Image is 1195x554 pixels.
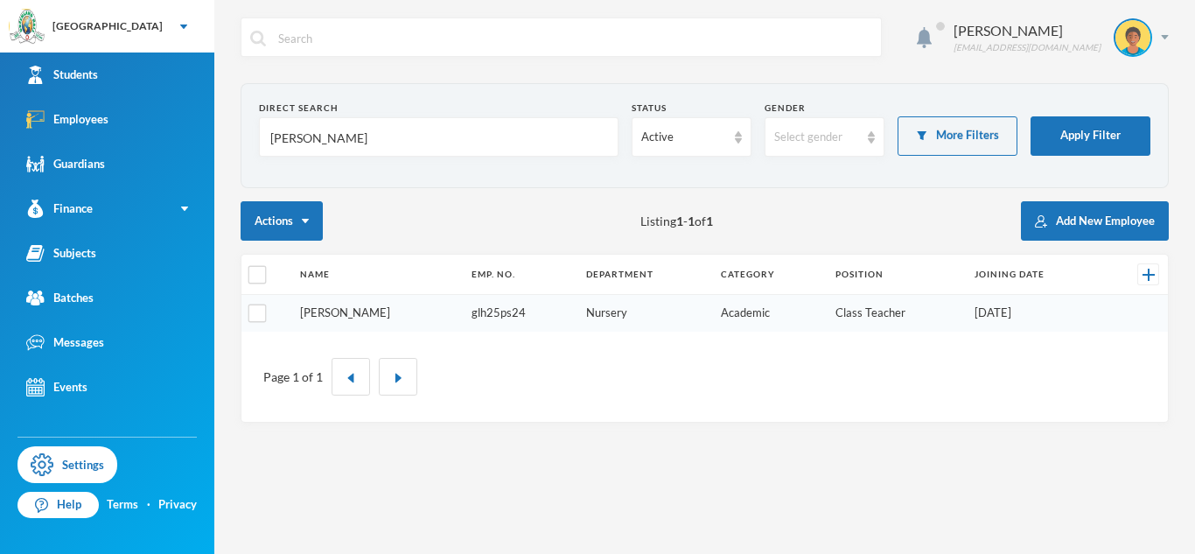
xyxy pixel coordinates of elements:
div: [EMAIL_ADDRESS][DOMAIN_NAME] [954,41,1101,54]
a: Privacy [158,496,197,514]
a: Terms [107,496,138,514]
th: Joining Date [966,255,1105,295]
div: Status [632,102,751,115]
button: Apply Filter [1031,116,1150,156]
b: 1 [676,214,683,228]
button: Add New Employee [1021,201,1169,241]
div: Gender [765,102,884,115]
a: Help [17,492,99,518]
input: Name, Emp. No, Phone number, Email Address [269,118,609,158]
button: More Filters [898,116,1017,156]
div: Finance [26,200,93,218]
div: [GEOGRAPHIC_DATA] [52,18,163,34]
div: Direct Search [259,102,618,115]
div: Page 1 of 1 [263,368,323,386]
th: Department [577,255,712,295]
div: · [147,496,150,514]
div: Employees [26,110,108,129]
div: Select gender [774,129,859,146]
th: Emp. No. [463,255,577,295]
div: [PERSON_NAME] [954,20,1101,41]
div: Events [26,378,87,396]
img: search [250,31,266,46]
th: Position [827,255,966,295]
div: Active [641,129,726,146]
button: Actions [241,201,323,241]
b: 1 [688,214,695,228]
img: logo [10,10,45,45]
td: [DATE] [966,295,1105,332]
a: Settings [17,446,117,483]
div: Students [26,66,98,84]
th: Name [291,255,463,295]
th: Category [712,255,827,295]
div: Batches [26,289,94,307]
a: [PERSON_NAME] [300,305,390,319]
td: Nursery [577,295,712,332]
td: Class Teacher [827,295,966,332]
input: Search [276,18,872,58]
b: 1 [706,214,713,228]
div: Messages [26,333,104,352]
span: Listing - of [640,212,713,230]
div: Subjects [26,244,96,263]
img: STUDENT [1115,20,1150,55]
img: + [1143,269,1155,281]
td: Academic [712,295,827,332]
div: Guardians [26,155,105,173]
td: glh25ps24 [463,295,577,332]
